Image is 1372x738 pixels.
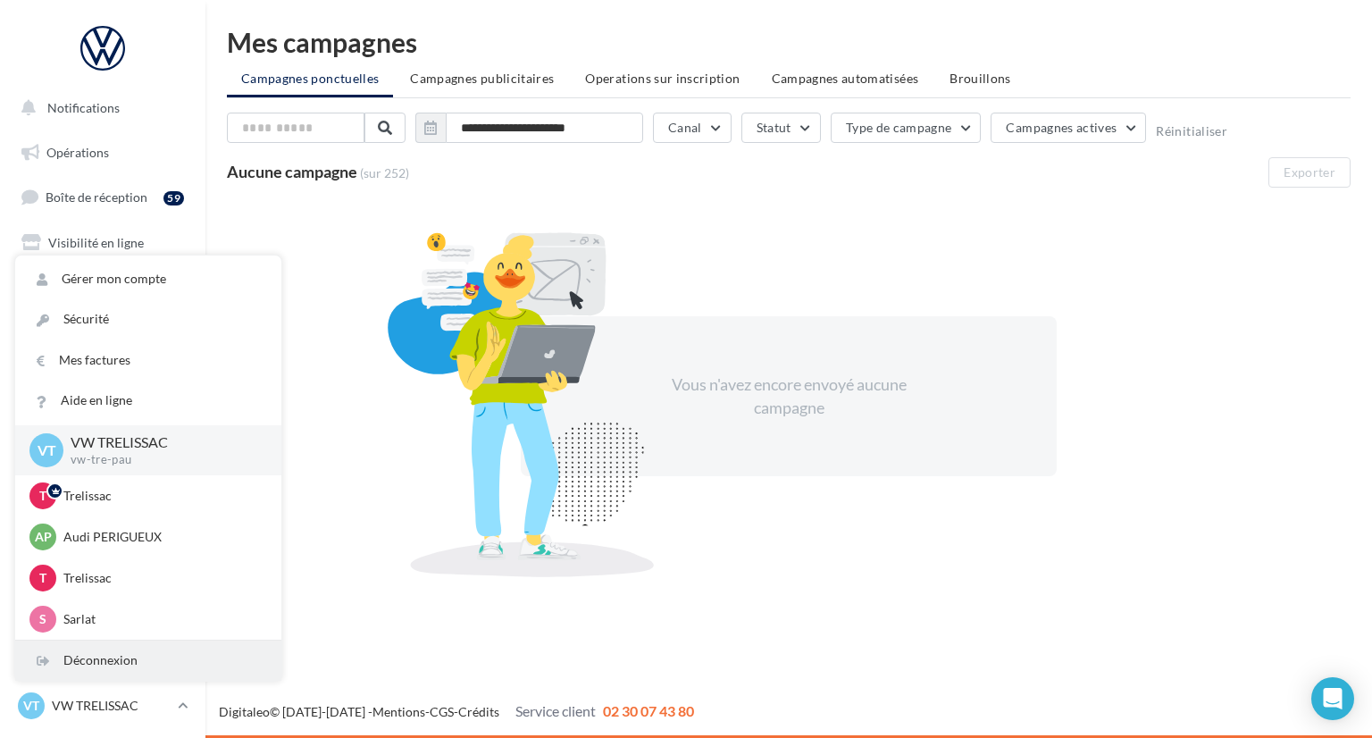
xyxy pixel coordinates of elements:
div: Mes campagnes [227,29,1351,55]
span: T [39,487,46,505]
span: VT [23,697,39,715]
p: Sarlat [63,610,260,628]
span: (sur 252) [360,164,409,182]
div: Vous n'avez encore envoyé aucune campagne [635,373,942,419]
div: 59 [163,191,184,205]
span: Campagnes actives [1006,120,1117,135]
span: Aucune campagne [227,162,357,181]
a: Campagnes [11,269,195,306]
span: Boîte de réception [46,189,147,205]
a: VT VW TRELISSAC [14,689,191,723]
a: Crédits [458,704,499,719]
span: S [39,610,46,628]
span: Operations sur inscription [585,71,740,86]
a: Gérer mon compte [15,259,281,299]
a: Visibilité en ligne [11,224,195,262]
p: Trelissac [63,569,260,587]
div: Déconnexion [15,641,281,681]
span: Notifications [47,100,120,115]
span: Service client [515,702,596,719]
a: Boîte de réception59 [11,178,195,216]
a: Aide en ligne [15,381,281,421]
span: Visibilité en ligne [48,235,144,250]
a: CGS [430,704,454,719]
span: AP [35,528,52,546]
span: 02 30 07 43 80 [603,702,694,719]
button: Campagnes actives [991,113,1146,143]
p: Trelissac [63,487,260,505]
a: Mes factures [15,340,281,381]
span: Brouillons [950,71,1011,86]
button: Réinitialiser [1156,124,1227,138]
span: © [DATE]-[DATE] - - - [219,704,694,719]
span: Campagnes publicitaires [410,71,554,86]
p: vw-tre-pau [71,452,253,468]
button: Statut [741,113,821,143]
span: Opérations [46,145,109,160]
button: Canal [653,113,732,143]
a: Opérations [11,134,195,172]
a: Médiathèque [11,357,195,395]
a: Digitaleo [219,704,270,719]
div: Open Intercom Messenger [1311,677,1354,720]
a: Contacts [11,313,195,350]
p: VW TRELISSAC [52,697,171,715]
a: Sécurité [15,299,281,340]
span: T [39,569,46,587]
button: Type de campagne [831,113,982,143]
a: Mentions [372,704,425,719]
a: ASSETS PERSONNALISABLES [11,446,195,499]
p: VW TRELISSAC [71,432,253,453]
button: Exporter [1268,157,1351,188]
span: VT [38,440,56,460]
button: Notifications [11,89,188,127]
p: Audi PERIGUEUX [63,528,260,546]
span: Campagnes automatisées [772,71,919,86]
a: Calendrier [11,402,195,440]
